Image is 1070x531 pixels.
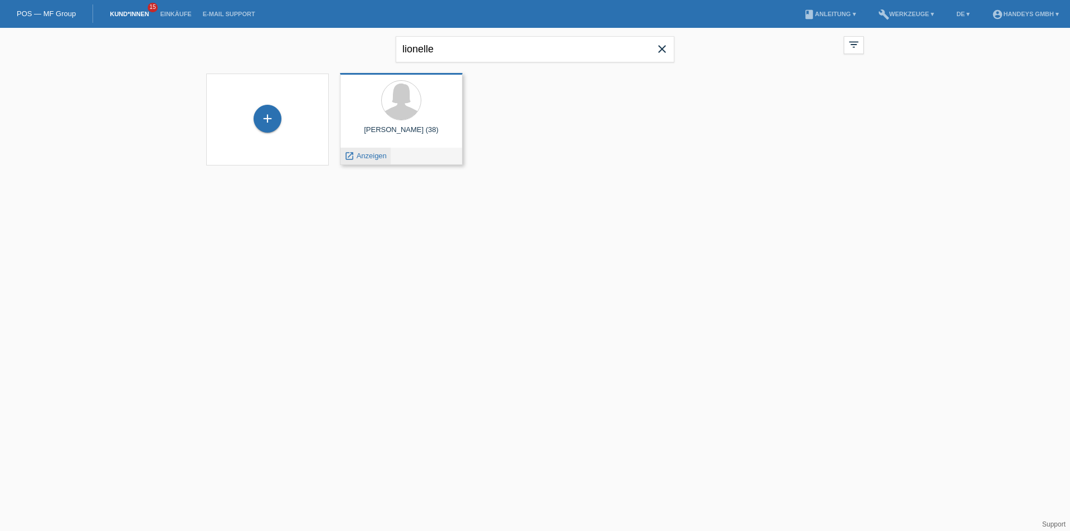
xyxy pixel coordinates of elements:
[655,42,669,56] i: close
[154,11,197,17] a: Einkäufe
[104,11,154,17] a: Kund*innen
[992,9,1003,20] i: account_circle
[197,11,261,17] a: E-Mail Support
[951,11,975,17] a: DE ▾
[878,9,889,20] i: build
[148,3,158,12] span: 15
[804,9,815,20] i: book
[344,152,387,160] a: launch Anzeigen
[17,9,76,18] a: POS — MF Group
[254,109,281,128] div: Kund*in hinzufügen
[396,36,674,62] input: Suche...
[986,11,1064,17] a: account_circleHandeys GmbH ▾
[798,11,861,17] a: bookAnleitung ▾
[349,125,454,143] div: [PERSON_NAME] (38)
[344,151,354,161] i: launch
[873,11,940,17] a: buildWerkzeuge ▾
[1042,520,1066,528] a: Support
[357,152,387,160] span: Anzeigen
[848,38,860,51] i: filter_list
